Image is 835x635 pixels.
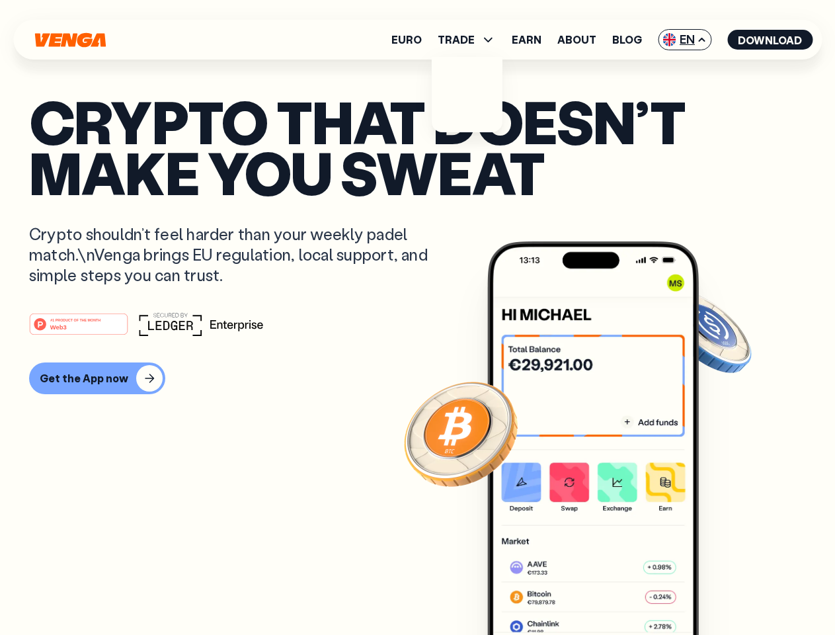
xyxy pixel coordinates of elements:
p: Crypto shouldn’t feel harder than your weekly padel match.\nVenga brings EU regulation, local sup... [29,224,447,286]
tspan: #1 PRODUCT OF THE MONTH [50,317,100,321]
a: Get the App now [29,362,806,394]
a: Euro [391,34,422,45]
a: About [557,34,596,45]
button: Download [727,30,813,50]
span: TRADE [438,32,496,48]
svg: Home [33,32,107,48]
span: TRADE [438,34,475,45]
img: USDC coin [659,284,754,380]
img: Bitcoin [401,374,520,493]
img: flag-uk [662,33,676,46]
span: EN [658,29,711,50]
a: Blog [612,34,642,45]
tspan: Web3 [50,323,67,330]
a: #1 PRODUCT OF THE MONTHWeb3 [29,321,128,338]
button: Get the App now [29,362,165,394]
p: Crypto that doesn’t make you sweat [29,96,806,197]
div: Get the App now [40,372,128,385]
a: Earn [512,34,541,45]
